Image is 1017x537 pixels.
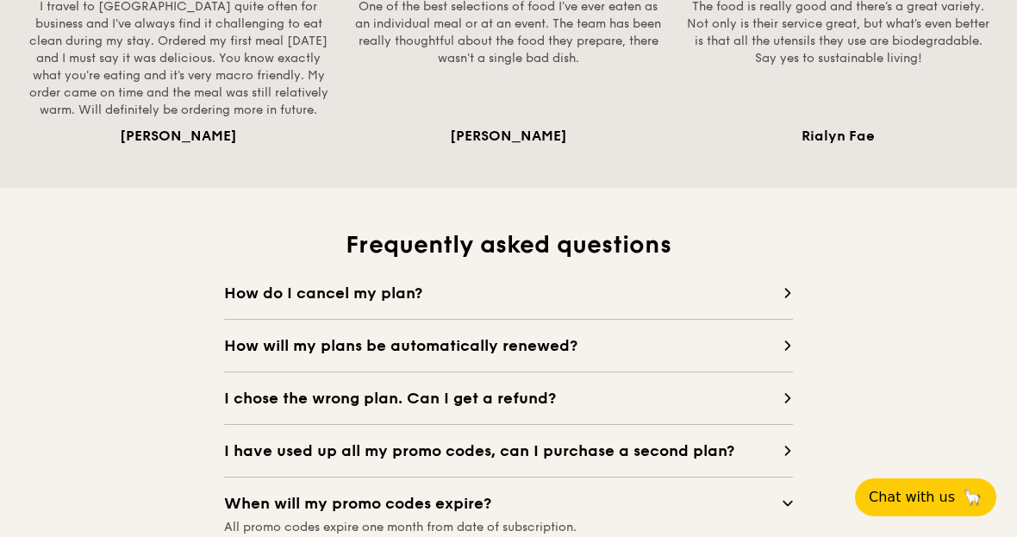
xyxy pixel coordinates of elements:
[855,478,996,516] button: Chat with us🦙
[224,491,783,515] span: When will my promo codes expire?
[869,487,955,508] span: Chat with us
[224,386,783,410] span: I chose the wrong plan. Can I get a refund?
[346,230,671,259] span: Frequently asked questions
[224,281,783,305] span: How do I cancel my plan?
[224,439,783,463] span: I have used up all my promo codes, can I purchase a second plan?
[354,126,664,147] div: [PERSON_NAME]
[24,126,334,147] div: [PERSON_NAME]
[962,487,983,508] span: 🦙
[683,126,993,147] div: Rialyn Fae
[224,519,793,536] div: All promo codes expire one month from date of subscription.
[224,334,783,358] span: How will my plans be automatically renewed?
